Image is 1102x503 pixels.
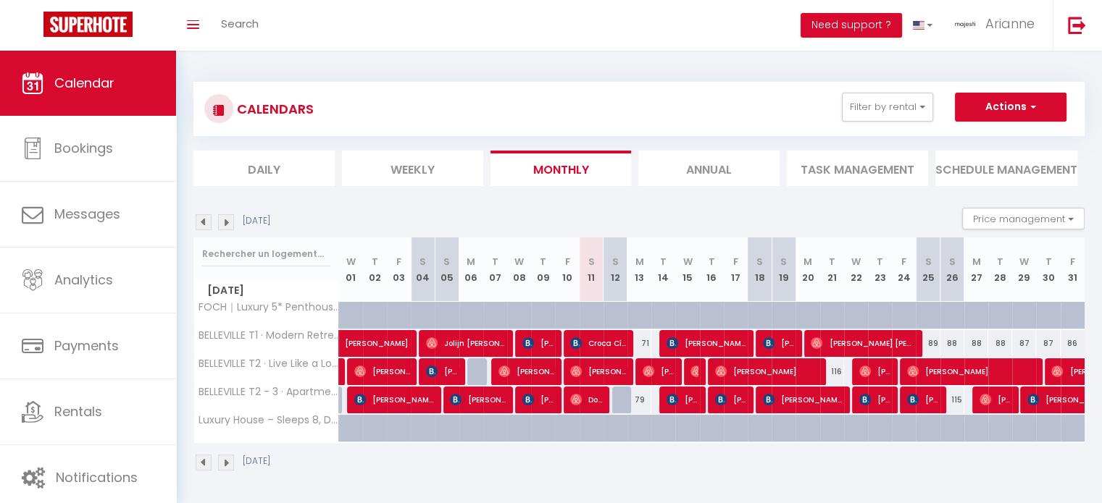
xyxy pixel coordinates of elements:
span: Luxury House – Sleeps 8, Designed by Architect [196,415,341,426]
div: 86 [1061,330,1085,357]
span: Rentals [54,402,102,420]
button: Price management [962,208,1085,229]
abbr: S [419,255,426,269]
span: Notifications [56,468,138,486]
th: 31 [1061,237,1085,302]
span: [PERSON_NAME] [345,322,445,350]
span: [PERSON_NAME] [522,329,554,357]
span: Analytics [54,271,113,289]
th: 23 [868,237,892,302]
abbr: S [780,255,787,269]
th: 11 [580,237,604,302]
th: 27 [964,237,988,302]
th: 08 [507,237,531,302]
th: 14 [651,237,675,302]
th: 01 [339,237,363,302]
abbr: T [709,255,715,269]
span: [PERSON_NAME] [763,386,843,413]
div: 87 [1036,330,1060,357]
span: Domitille Bourgeais [570,386,602,413]
span: Arianne [985,14,1035,33]
th: 22 [844,237,868,302]
span: [PERSON_NAME] [859,358,891,385]
th: 09 [531,237,555,302]
abbr: M [803,255,812,269]
th: 06 [459,237,483,302]
span: [DATE] [194,280,338,301]
div: 79 [627,386,651,413]
li: Annual [638,151,780,186]
h3: CALENDARS [233,93,314,125]
li: Daily [193,151,335,186]
span: [PERSON_NAME] [859,386,891,413]
abbr: M [972,255,980,269]
span: Bookings [54,139,113,157]
abbr: S [924,255,931,269]
span: [PERSON_NAME] [426,358,458,385]
span: Jolijn [PERSON_NAME] [426,329,506,357]
th: 19 [772,237,796,302]
abbr: S [949,255,956,269]
abbr: S [612,255,619,269]
div: 115 [940,386,964,413]
span: [PERSON_NAME] [354,386,434,413]
abbr: T [1045,255,1051,269]
div: 88 [940,330,964,357]
img: Super Booking [43,12,133,37]
abbr: W [514,255,524,269]
li: Monthly [491,151,632,186]
abbr: M [467,255,475,269]
span: [PERSON_NAME] [907,386,939,413]
abbr: W [851,255,861,269]
span: [PERSON_NAME] [354,358,410,385]
th: 13 [627,237,651,302]
th: 29 [1012,237,1036,302]
span: Payments [54,337,119,355]
th: 24 [892,237,916,302]
abbr: F [396,255,401,269]
li: Task Management [787,151,928,186]
button: Filter by rental [842,93,933,122]
div: 88 [988,330,1012,357]
p: [DATE] [243,214,270,228]
span: [PERSON_NAME] [498,358,554,385]
th: 12 [604,237,627,302]
th: 21 [820,237,844,302]
th: 05 [435,237,459,302]
abbr: W [346,255,356,269]
th: 20 [796,237,819,302]
abbr: T [877,255,883,269]
p: [DATE] [243,455,270,468]
span: [PERSON_NAME][GEOGRAPHIC_DATA] [667,386,698,413]
div: 71 [627,330,651,357]
abbr: S [443,255,450,269]
th: 04 [411,237,435,302]
span: BELLEVILLE T2 · Live Like a Local in [GEOGRAPHIC_DATA]'s [GEOGRAPHIC_DATA] [GEOGRAPHIC_DATA] [196,358,341,369]
span: Messages [54,205,120,223]
span: BELLEVILLE T1 · Modern Retreat in [GEOGRAPHIC_DATA], the [GEOGRAPHIC_DATA] [196,330,341,341]
th: 30 [1036,237,1060,302]
abbr: T [829,255,835,269]
abbr: M [635,255,644,269]
li: Weekly [342,151,483,186]
span: [PERSON_NAME] [763,329,795,357]
abbr: T [372,255,378,269]
abbr: S [756,255,763,269]
abbr: S [588,255,595,269]
th: 18 [748,237,772,302]
th: 02 [363,237,387,302]
abbr: F [1070,255,1075,269]
abbr: F [901,255,906,269]
th: 15 [675,237,699,302]
span: [PERSON_NAME] [690,358,698,385]
span: [PERSON_NAME] [667,329,746,357]
span: FOCH｜Luxury 5* Penthouse on Prestigious Avenue Foch [196,302,341,313]
th: 26 [940,237,964,302]
button: Actions [955,93,1066,122]
abbr: F [564,255,569,269]
img: ... [954,13,976,35]
span: Calendar [54,74,114,92]
span: [PERSON_NAME] [522,386,554,413]
abbr: T [660,255,667,269]
span: [PERSON_NAME] [715,386,747,413]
